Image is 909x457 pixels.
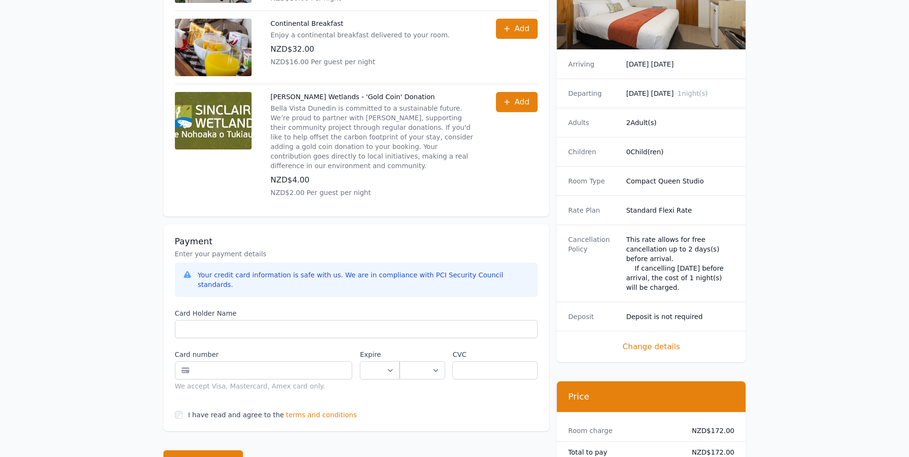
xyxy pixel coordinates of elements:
[271,103,477,171] p: Bella Vista Dunedin is committed to a sustainable future. We’re proud to partner with [PERSON_NAM...
[360,350,400,359] label: Expire
[568,341,735,353] span: Change details
[175,249,538,259] p: Enter your payment details
[626,176,735,186] dd: Compact Queen Studio
[175,19,252,76] img: Continental Breakfast
[684,447,735,457] dd: NZD$172.00
[198,270,530,289] div: Your credit card information is safe with us. We are in compliance with PCI Security Council stan...
[175,236,538,247] h3: Payment
[175,350,353,359] label: Card number
[568,89,619,98] dt: Departing
[626,118,735,127] dd: 2 Adult(s)
[568,176,619,186] dt: Room Type
[568,59,619,69] dt: Arriving
[271,19,450,28] p: Continental Breakfast
[626,89,735,98] dd: [DATE] [DATE]
[568,147,619,157] dt: Children
[684,426,735,435] dd: NZD$172.00
[271,57,450,67] p: NZD$16.00 Per guest per night
[568,206,619,215] dt: Rate Plan
[175,308,538,318] label: Card Holder Name
[568,426,677,435] dt: Room charge
[568,391,735,402] h3: Price
[175,381,353,391] div: We accept Visa, Mastercard, Amex card only.
[188,411,284,419] label: I have read and agree to the
[678,90,708,97] span: 1 night(s)
[496,92,538,112] button: Add
[515,23,529,34] span: Add
[400,350,445,359] label: .
[496,19,538,39] button: Add
[175,92,252,149] img: Sinclair Wetlands - 'Gold Coin' Donation
[515,96,529,108] span: Add
[271,44,450,55] p: NZD$32.00
[452,350,537,359] label: CVC
[626,235,735,292] div: This rate allows for free cancellation up to 2 days(s) before arrival. If cancelling [DATE] befor...
[626,206,735,215] dd: Standard Flexi Rate
[271,188,477,197] p: NZD$2.00 Per guest per night
[271,30,450,40] p: Enjoy a continental breakfast delivered to your room.
[626,59,735,69] dd: [DATE] [DATE]
[568,235,619,292] dt: Cancellation Policy
[271,92,477,102] p: [PERSON_NAME] Wetlands - 'Gold Coin' Donation
[286,410,357,420] span: terms and conditions
[568,447,677,457] dt: Total to pay
[626,312,735,321] dd: Deposit is not required
[568,118,619,127] dt: Adults
[271,174,477,186] p: NZD$4.00
[568,312,619,321] dt: Deposit
[626,147,735,157] dd: 0 Child(ren)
